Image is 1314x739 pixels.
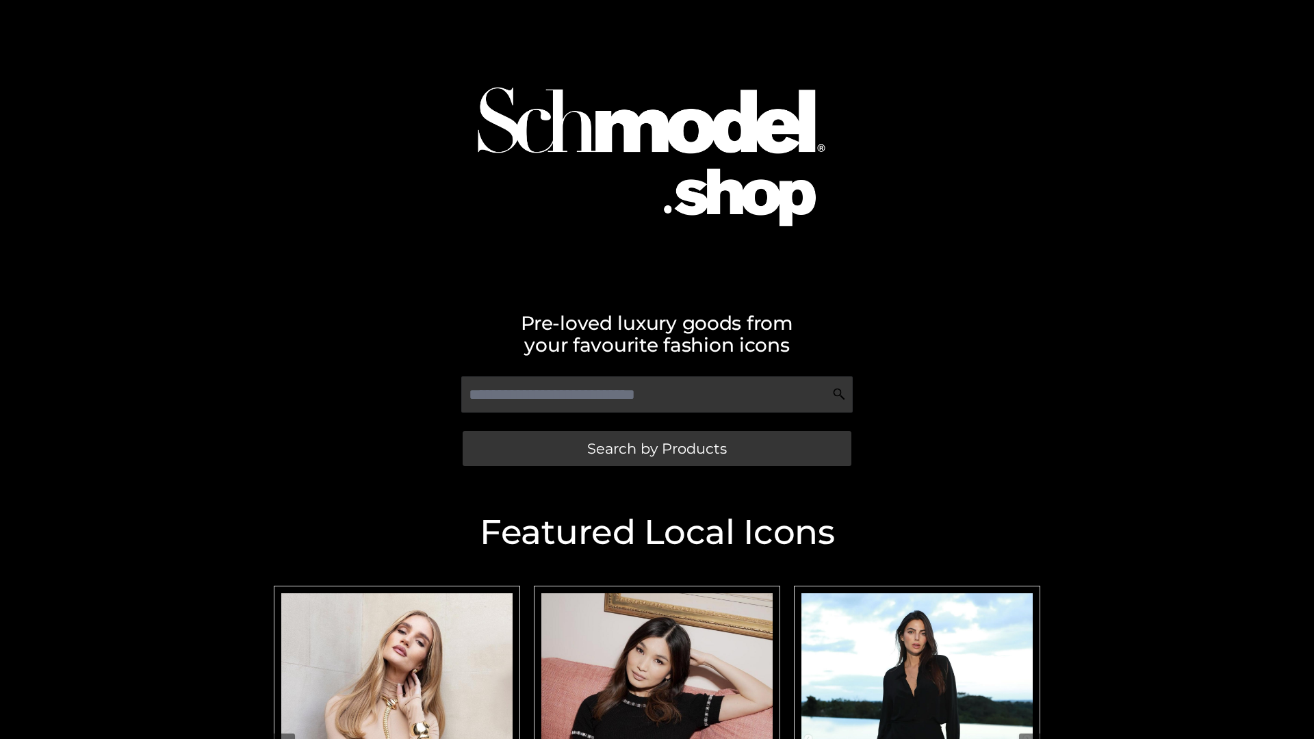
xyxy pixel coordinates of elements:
h2: Pre-loved luxury goods from your favourite fashion icons [267,312,1047,356]
span: Search by Products [587,441,727,456]
img: Search Icon [832,387,846,401]
a: Search by Products [463,431,851,466]
h2: Featured Local Icons​ [267,515,1047,549]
